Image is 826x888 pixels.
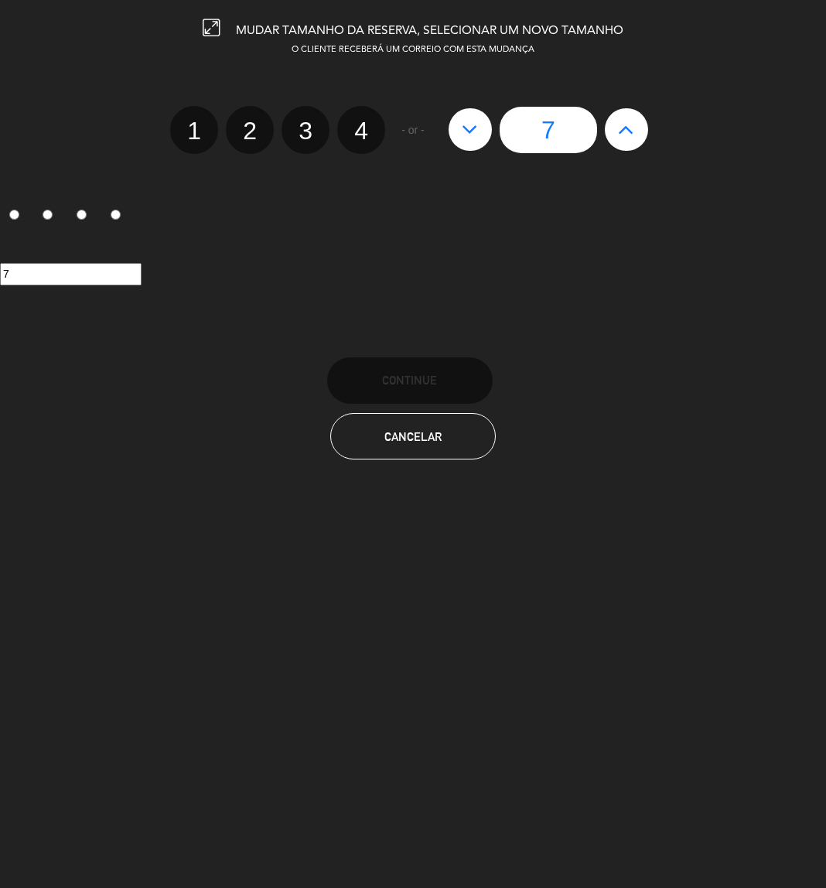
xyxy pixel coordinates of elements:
[327,357,493,404] button: CONTINUE
[68,203,102,229] label: 3
[34,203,68,229] label: 2
[337,106,385,154] label: 4
[226,106,274,154] label: 2
[382,374,437,387] span: CONTINUE
[292,46,534,54] span: O CLIENTE RECEBERÁ UM CORREIO COM ESTA MUDANÇA
[111,210,121,220] input: 4
[236,25,623,37] span: MUDAR TAMANHO DA RESERVA, SELECIONAR UM NOVO TAMANHO
[43,210,53,220] input: 2
[9,210,19,220] input: 1
[282,106,329,154] label: 3
[101,203,135,229] label: 4
[77,210,87,220] input: 3
[401,121,425,139] span: - or -
[384,430,442,443] span: Cancelar
[170,106,218,154] label: 1
[330,413,496,459] button: Cancelar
